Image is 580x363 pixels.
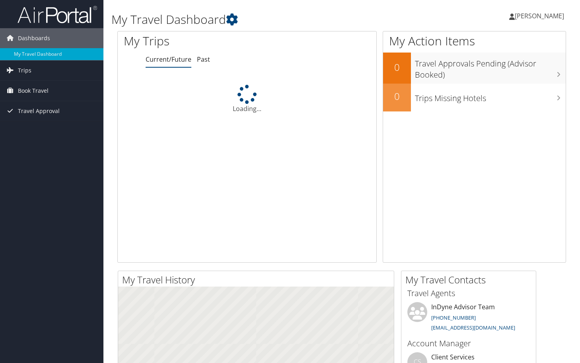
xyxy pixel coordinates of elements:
div: Loading... [118,85,376,113]
span: Travel Approval [18,101,60,121]
a: 0Trips Missing Hotels [383,84,566,111]
h3: Account Manager [407,338,530,349]
span: Book Travel [18,81,49,101]
li: InDyne Advisor Team [403,302,534,335]
h2: My Travel Contacts [405,273,536,287]
h1: My Trips [124,33,263,49]
img: airportal-logo.png [18,5,97,24]
h2: My Travel History [122,273,394,287]
a: 0Travel Approvals Pending (Advisor Booked) [383,53,566,83]
a: Past [197,55,210,64]
h3: Travel Approvals Pending (Advisor Booked) [415,54,566,80]
h1: My Travel Dashboard [111,11,418,28]
span: [PERSON_NAME] [515,12,564,20]
span: Dashboards [18,28,50,48]
a: [PHONE_NUMBER] [431,314,476,321]
a: Current/Future [146,55,191,64]
h3: Travel Agents [407,288,530,299]
span: Trips [18,60,31,80]
a: [EMAIL_ADDRESS][DOMAIN_NAME] [431,324,515,331]
h1: My Action Items [383,33,566,49]
h3: Trips Missing Hotels [415,89,566,104]
h2: 0 [383,90,411,103]
h2: 0 [383,60,411,74]
a: [PERSON_NAME] [509,4,572,28]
